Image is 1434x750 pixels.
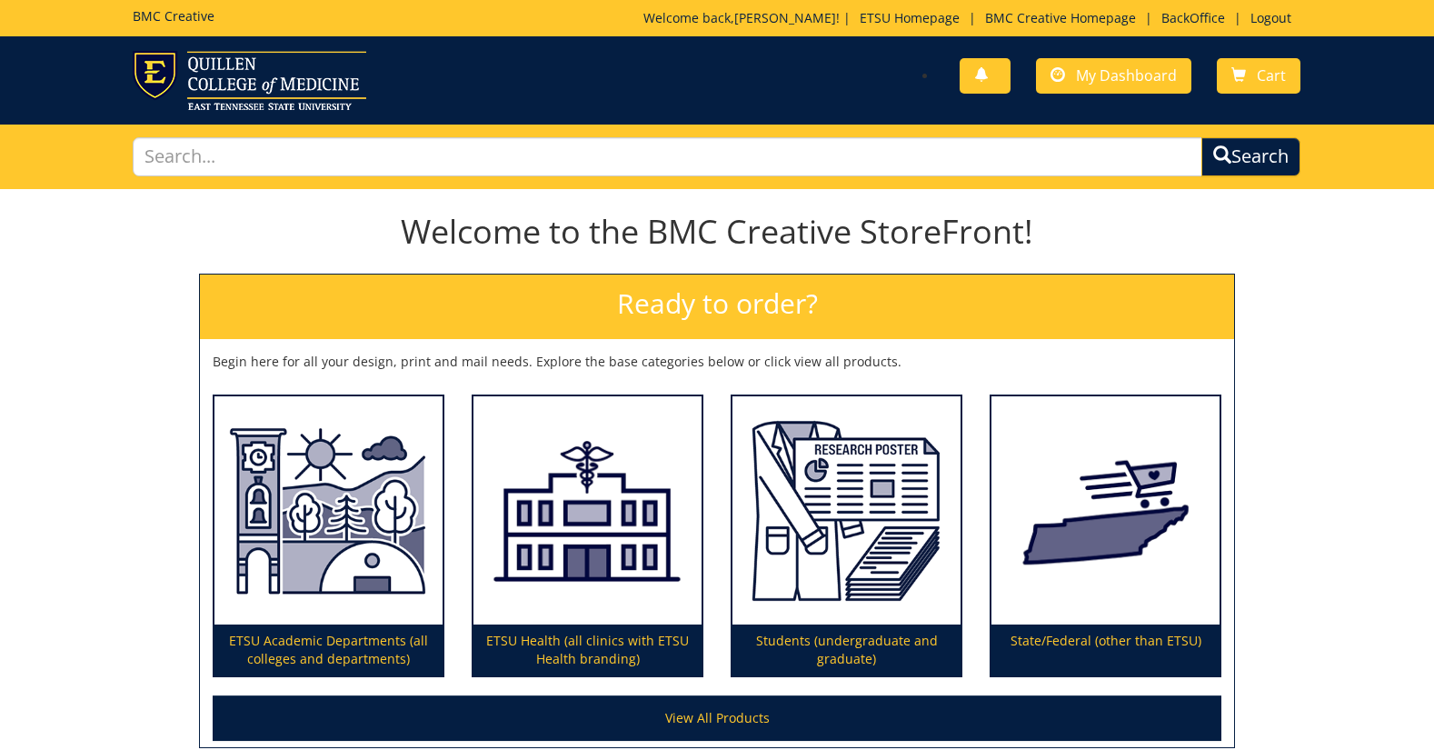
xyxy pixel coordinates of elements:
h2: Ready to order? [200,275,1234,339]
a: [PERSON_NAME] [734,9,836,26]
img: ETSU logo [133,51,366,110]
p: Welcome back, ! | | | | [643,9,1300,27]
a: ETSU Homepage [851,9,969,26]
a: View All Products [213,695,1221,741]
span: Cart [1257,65,1286,85]
p: Begin here for all your design, print and mail needs. Explore the base categories below or click ... [213,353,1221,371]
p: ETSU Health (all clinics with ETSU Health branding) [473,625,702,675]
button: Search [1201,137,1300,176]
h5: BMC Creative [133,9,214,23]
a: ETSU Academic Departments (all colleges and departments) [214,396,443,676]
input: Search... [133,137,1202,176]
p: Students (undergraduate and graduate) [732,625,961,675]
a: BMC Creative Homepage [976,9,1145,26]
img: ETSU Health (all clinics with ETSU Health branding) [473,396,702,625]
p: ETSU Academic Departments (all colleges and departments) [214,625,443,675]
h1: Welcome to the BMC Creative StoreFront! [199,214,1235,250]
a: State/Federal (other than ETSU) [991,396,1220,676]
a: Students (undergraduate and graduate) [732,396,961,676]
a: My Dashboard [1036,58,1191,94]
img: ETSU Academic Departments (all colleges and departments) [214,396,443,625]
img: State/Federal (other than ETSU) [991,396,1220,625]
p: State/Federal (other than ETSU) [991,625,1220,675]
a: Logout [1241,9,1300,26]
img: Students (undergraduate and graduate) [732,396,961,625]
a: Cart [1217,58,1300,94]
span: My Dashboard [1076,65,1177,85]
a: BackOffice [1152,9,1234,26]
a: ETSU Health (all clinics with ETSU Health branding) [473,396,702,676]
